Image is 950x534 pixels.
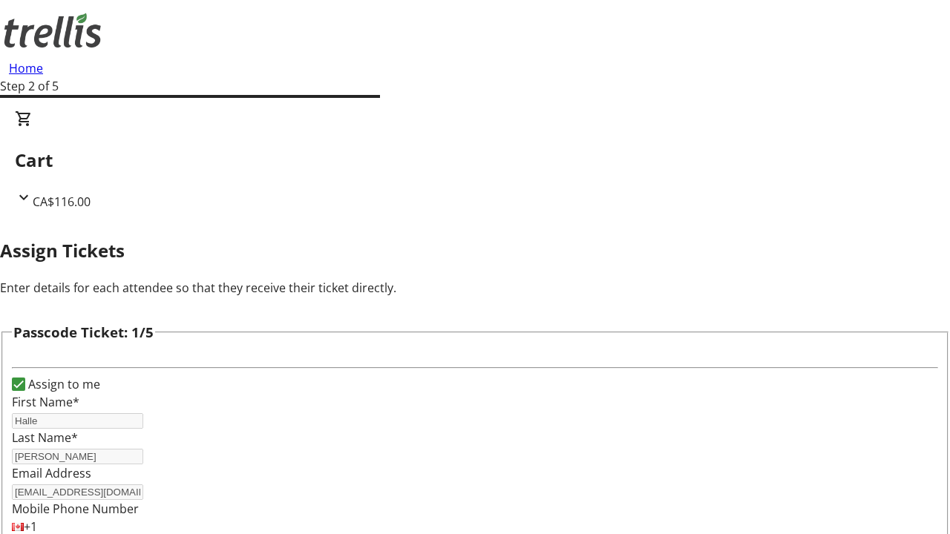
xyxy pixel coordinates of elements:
[33,194,91,210] span: CA$116.00
[15,147,935,174] h2: Cart
[12,429,78,446] label: Last Name*
[25,375,100,393] label: Assign to me
[13,322,154,343] h3: Passcode Ticket: 1/5
[12,501,139,517] label: Mobile Phone Number
[12,394,79,410] label: First Name*
[15,110,935,211] div: CartCA$116.00
[12,465,91,481] label: Email Address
